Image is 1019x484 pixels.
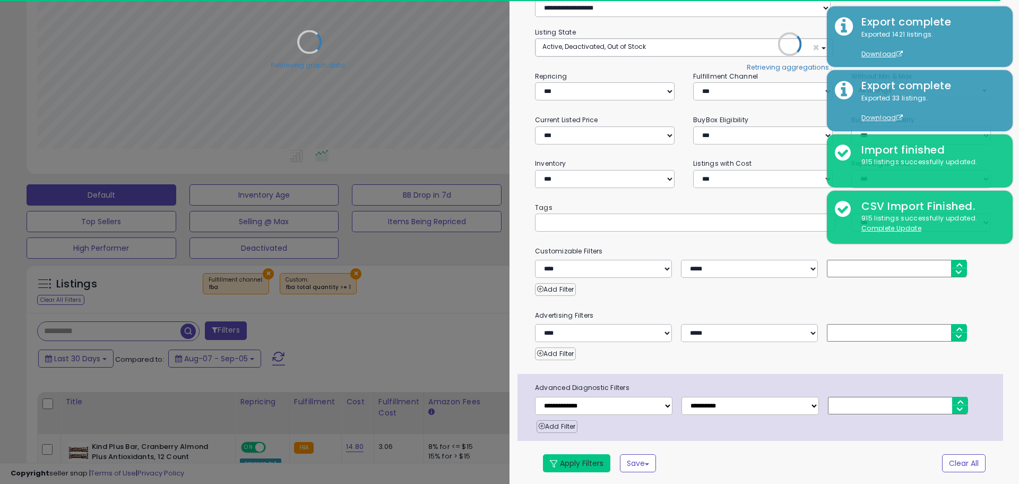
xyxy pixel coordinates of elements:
div: Retrieving graph data.. [271,60,348,70]
div: Exported 1421 listings. [853,30,1005,60]
button: Add Filter [535,283,576,296]
div: Retrieving aggregations.. [747,62,832,72]
div: 915 listings successfully updated. [853,214,1005,233]
div: 915 listings successfully updated. [853,157,1005,167]
button: Add Filter [537,420,577,433]
div: Export complete [853,14,1005,30]
button: Clear All [942,454,986,472]
small: Customizable Filters [527,245,1001,257]
u: Complete Update [861,224,921,233]
a: Download [861,49,903,58]
div: CSV Import Finished. [853,199,1005,214]
small: Inventory [535,159,566,168]
div: Exported 33 listings. [853,94,1005,123]
button: Add Filter [535,347,576,360]
button: Apply Filters [543,454,610,472]
span: Advanced Diagnostic Filters [527,382,1003,394]
small: Listings with Cost [693,159,752,168]
div: Export complete [853,78,1005,94]
button: Save [620,454,656,472]
small: Tags [527,202,1001,214]
small: Advertising Filters [527,310,1001,321]
a: Download [861,113,903,122]
div: Import finished [853,142,1005,158]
